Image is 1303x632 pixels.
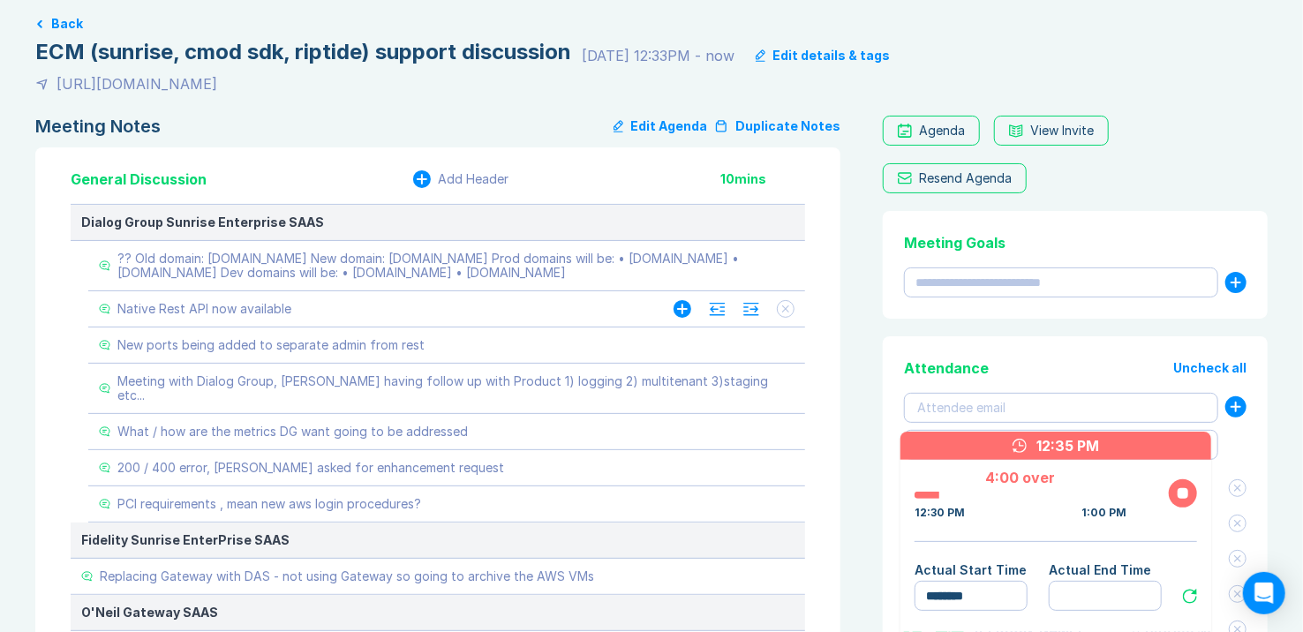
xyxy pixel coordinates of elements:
[35,17,1268,31] a: Back
[1037,435,1100,456] div: 12:35 PM
[1173,361,1247,375] button: Uncheck all
[772,49,890,63] div: Edit details & tags
[117,338,425,352] div: New ports being added to separate admin from rest
[1081,506,1126,520] div: 1:00 PM
[413,170,508,188] button: Add Header
[81,533,795,547] div: Fidelity Sunrise EnterPrise SAAS
[71,169,207,190] div: General Discussion
[117,374,795,403] div: Meeting with Dialog Group, [PERSON_NAME] having follow up with Product 1) logging 2) multitenant ...
[81,215,795,229] div: Dialog Group Sunrise Enterprise SAAS
[614,116,707,137] button: Edit Agenda
[117,425,468,439] div: What / how are the metrics DG want going to be addressed
[1243,572,1285,614] div: Open Intercom Messenger
[35,116,161,137] div: Meeting Notes
[904,357,989,379] div: Attendance
[915,506,965,520] div: 12:30 PM
[883,116,980,146] a: Agenda
[904,232,1247,253] div: Meeting Goals
[117,252,795,280] div: ?? Old domain: [DOMAIN_NAME] New domain: [DOMAIN_NAME] Prod domains will be: • [DOMAIN_NAME] • [D...
[883,163,1027,193] button: Resend Agenda
[117,497,421,511] div: PCI requirements , mean new aws login procedures?
[1030,124,1094,138] div: View Invite
[81,606,795,620] div: O'Neil Gateway SAAS
[756,49,890,63] button: Edit details & tags
[117,302,291,316] div: Native Rest API now available
[582,45,734,66] div: [DATE] 12:33PM - now
[915,563,1028,577] div: Actual Start Time
[117,461,504,475] div: 200 / 400 error, [PERSON_NAME] asked for enhancement request
[56,73,217,94] div: [URL][DOMAIN_NAME]
[919,124,965,138] div: Agenda
[720,172,805,186] div: 10 mins
[919,171,1012,185] div: Resend Agenda
[714,116,840,137] button: Duplicate Notes
[438,172,508,186] div: Add Header
[100,569,594,583] div: Replacing Gateway with DAS - not using Gateway so going to archive the AWS VMs
[51,17,83,31] button: Back
[994,116,1109,146] button: View Invite
[1049,563,1162,577] div: Actual End Time
[35,38,571,66] div: ECM (sunrise, cmod sdk, riptide) support discussion
[915,467,1126,488] div: 4:00 over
